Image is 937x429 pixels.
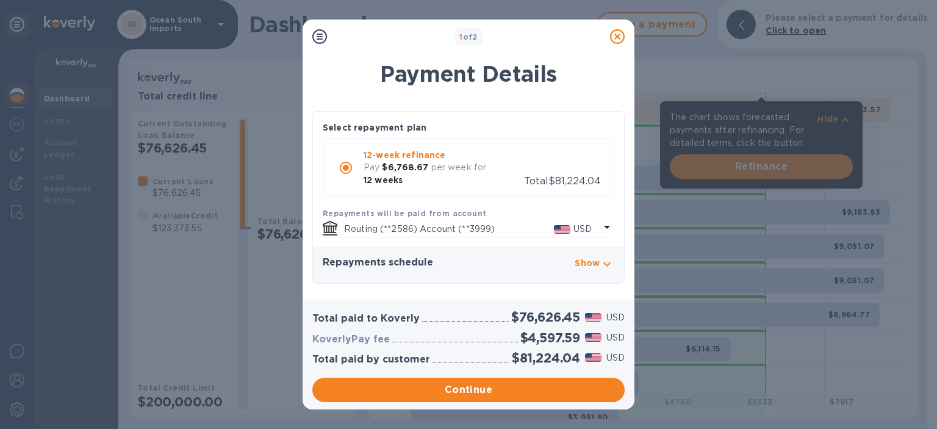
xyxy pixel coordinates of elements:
[312,313,420,325] h3: Total paid to Koverly
[585,313,601,322] img: USD
[323,121,426,134] p: Select repayment plan
[554,225,570,234] img: USD
[459,32,478,41] b: of 2
[524,175,601,187] span: Total $81,224.04
[364,175,403,185] b: 12 weeks
[512,350,580,366] h2: $81,224.04
[323,209,486,218] b: Repayments will be paid from account
[431,161,487,174] p: per week for
[344,223,554,236] p: Routing (**2586) Account (**3999)
[511,309,580,325] h2: $76,626.45
[364,149,524,161] p: 12-week refinance
[312,378,625,402] button: Continue
[312,334,390,345] h3: KoverlyPay fee
[585,353,601,362] img: USD
[312,354,430,366] h3: Total paid by customer
[382,162,428,172] b: $6,768.67
[575,257,614,273] button: Show
[606,351,625,364] p: USD
[323,257,433,269] h3: Repayments schedule
[575,257,600,269] p: Show
[606,311,625,324] p: USD
[459,32,462,41] span: 1
[585,333,601,342] img: USD
[364,161,379,174] p: Pay
[312,61,625,87] h1: Payment Details
[573,223,592,236] p: USD
[606,331,625,344] p: USD
[322,383,615,397] span: Continue
[520,330,580,345] h2: $4,597.59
